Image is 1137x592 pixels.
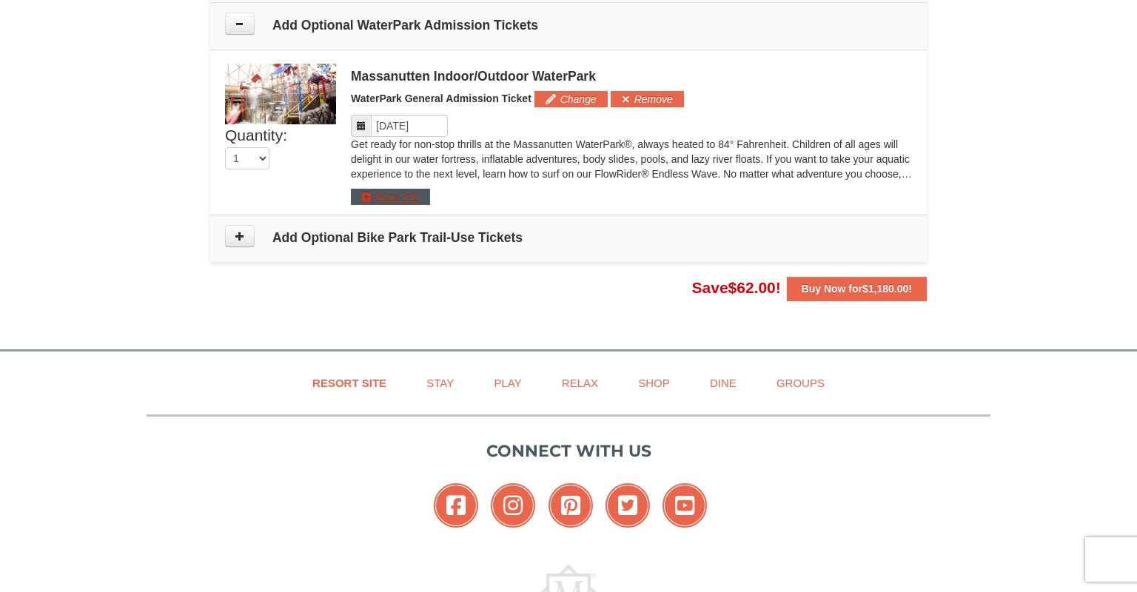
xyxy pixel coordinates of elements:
[147,439,990,463] p: Connect with us
[862,283,908,295] span: $1,180.00
[225,230,912,245] h4: Add Optional Bike Park Trail-Use Tickets
[294,366,405,400] a: Resort Site
[225,18,912,33] h4: Add Optional WaterPark Admission Tickets
[351,137,912,181] p: Get ready for non-stop thrills at the Massanutten WaterPark®, always heated to 84° Fahrenheit. Ch...
[728,279,776,296] span: $62.00
[620,366,688,400] a: Shop
[225,127,287,144] span: Quantity:
[534,91,608,107] button: Change
[351,92,531,104] span: WaterPark General Admission Ticket
[802,283,912,295] strong: Buy Now for !
[787,277,927,300] button: Buy Now for$1,180.00!
[691,366,755,400] a: Dine
[351,69,912,84] div: Massanutten Indoor/Outdoor WaterPark
[408,366,472,400] a: Stay
[225,64,336,124] img: 6619917-1403-22d2226d.jpg
[475,366,540,400] a: Play
[543,366,617,400] a: Relax
[351,189,430,205] button: More Info
[758,366,843,400] a: Groups
[692,279,781,296] span: Save !
[611,91,684,107] button: Remove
